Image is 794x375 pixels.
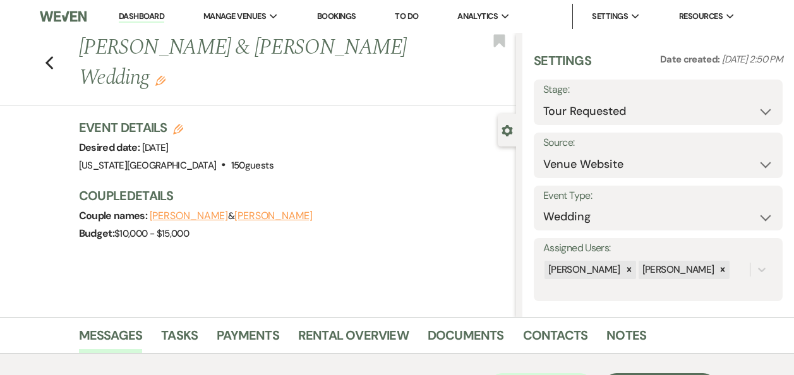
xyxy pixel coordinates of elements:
[79,187,504,205] h3: Couple Details
[298,325,409,353] a: Rental Overview
[231,159,274,172] span: 150 guests
[679,10,723,23] span: Resources
[114,227,189,240] span: $10,000 - $15,000
[722,53,783,66] span: [DATE] 2:50 PM
[543,187,773,205] label: Event Type:
[79,119,274,136] h3: Event Details
[428,325,504,353] a: Documents
[161,325,198,353] a: Tasks
[234,211,313,221] button: [PERSON_NAME]
[150,211,228,221] button: [PERSON_NAME]
[543,239,773,258] label: Assigned Users:
[79,33,424,93] h1: [PERSON_NAME] & [PERSON_NAME] Wedding
[639,261,716,279] div: [PERSON_NAME]
[217,325,279,353] a: Payments
[543,134,773,152] label: Source:
[606,325,646,353] a: Notes
[79,227,115,240] span: Budget:
[457,10,498,23] span: Analytics
[502,124,513,136] button: Close lead details
[150,210,313,222] span: &
[119,11,164,23] a: Dashboard
[395,11,418,21] a: To Do
[317,11,356,21] a: Bookings
[142,141,169,154] span: [DATE]
[79,141,142,154] span: Desired date:
[592,10,628,23] span: Settings
[79,209,150,222] span: Couple names:
[543,81,773,99] label: Stage:
[79,325,143,353] a: Messages
[544,261,622,279] div: [PERSON_NAME]
[523,325,588,353] a: Contacts
[40,3,87,30] img: Weven Logo
[660,53,722,66] span: Date created:
[155,74,165,86] button: Edit
[534,52,591,80] h3: Settings
[79,159,217,172] span: [US_STATE][GEOGRAPHIC_DATA]
[203,10,266,23] span: Manage Venues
